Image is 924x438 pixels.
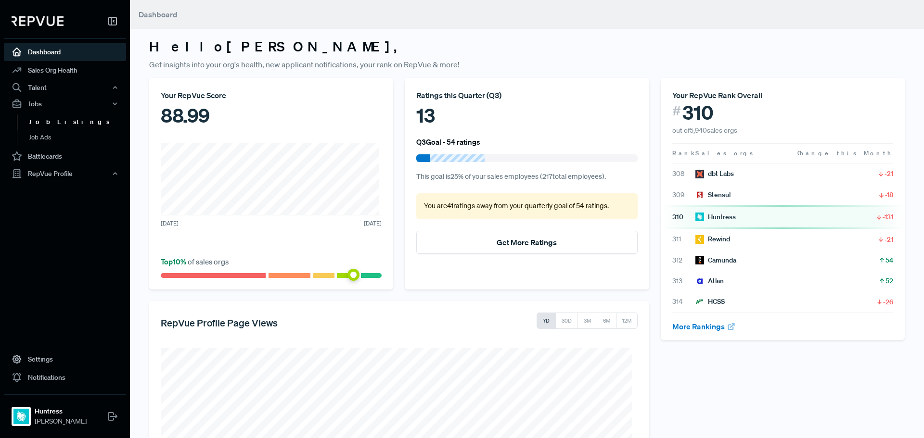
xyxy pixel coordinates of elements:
[161,89,382,101] div: Your RepVue Score
[17,130,139,145] a: Job Ads
[139,10,178,19] span: Dashboard
[672,149,695,158] span: Rank
[885,255,893,265] span: 54
[4,79,126,96] button: Talent
[4,394,126,430] a: HuntressHuntress[PERSON_NAME]
[672,190,695,200] span: 309
[695,169,734,179] div: dbt Labs
[424,201,629,212] p: You are 41 ratings away from your quarterly goal of 54 ratings .
[4,96,126,112] button: Jobs
[672,234,695,244] span: 311
[537,313,556,329] button: 7D
[695,276,724,286] div: Atlan
[4,368,126,387] a: Notifications
[695,297,725,307] div: HCSS
[416,138,480,146] h6: Q3 Goal - 54 ratings
[885,276,893,286] span: 52
[885,235,893,244] span: -21
[416,101,637,130] div: 13
[672,276,695,286] span: 313
[13,409,29,424] img: Huntress
[695,298,704,306] img: HCSS
[161,257,188,266] span: Top 10 %
[885,169,893,178] span: -21
[416,172,637,182] p: This goal is 25 % of your sales employees ( 217 total employees).
[364,219,382,228] span: [DATE]
[797,149,893,157] span: Change this Month
[883,212,893,222] span: -131
[416,231,637,254] button: Get More Ratings
[672,322,736,331] a: More Rankings
[885,190,893,200] span: -18
[4,61,126,79] a: Sales Org Health
[35,416,87,426] span: [PERSON_NAME]
[35,406,87,416] strong: Huntress
[12,16,64,26] img: RepVue
[577,313,597,329] button: 3M
[672,126,737,135] span: out of 5,940 sales orgs
[4,147,126,165] a: Battlecards
[672,90,762,100] span: Your RepVue Rank Overall
[682,101,714,124] span: 310
[672,169,695,179] span: 308
[149,38,905,55] h3: Hello [PERSON_NAME] ,
[695,212,736,222] div: Huntress
[695,213,704,221] img: Huntress
[695,190,704,199] img: Stensul
[161,317,278,328] h5: RepVue Profile Page Views
[597,313,616,329] button: 6M
[149,59,905,70] p: Get insights into your org's health, new applicant notifications, your rank on RepVue & more!
[672,101,681,121] span: #
[161,257,229,266] span: of sales orgs
[555,313,578,329] button: 30D
[695,149,755,157] span: Sales orgs
[17,114,139,130] a: Job Listings
[672,255,695,265] span: 312
[695,170,704,178] img: dbt Labs
[161,219,179,228] span: [DATE]
[695,234,730,244] div: Rewind
[672,212,695,222] span: 310
[883,297,893,307] span: -26
[695,255,736,265] div: Camunda
[161,101,382,130] div: 88.99
[695,190,731,200] div: Stensul
[695,256,704,264] img: Camunda
[672,297,695,307] span: 314
[416,89,637,101] div: Ratings this Quarter ( Q3 )
[4,165,126,182] button: RepVue Profile
[695,235,704,244] img: Rewind
[616,313,638,329] button: 12M
[695,277,704,286] img: Atlan
[4,350,126,368] a: Settings
[4,43,126,61] a: Dashboard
